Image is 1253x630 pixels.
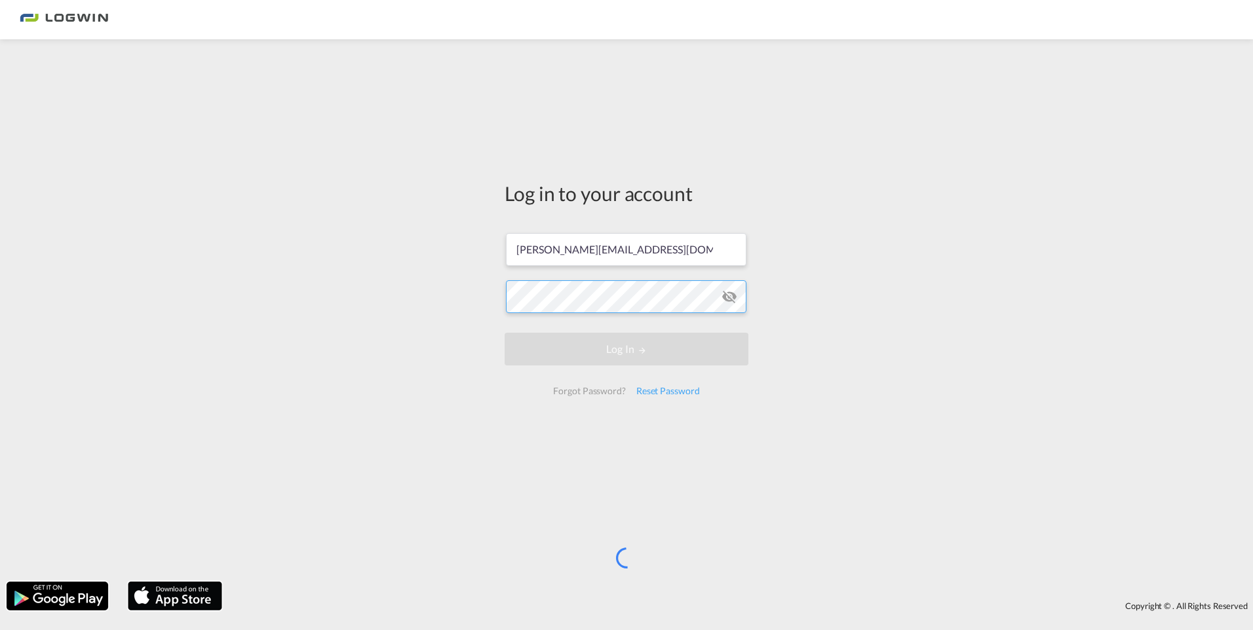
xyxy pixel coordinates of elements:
[631,379,705,403] div: Reset Password
[506,233,746,266] input: Enter email/phone number
[5,580,109,612] img: google.png
[505,333,748,365] button: LOGIN
[229,595,1253,617] div: Copyright © . All Rights Reserved
[126,580,223,612] img: apple.png
[722,289,737,305] md-icon: icon-eye-off
[505,179,748,207] div: Log in to your account
[20,5,108,35] img: 2761ae10d95411efa20a1f5e0282d2d7.png
[548,379,630,403] div: Forgot Password?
